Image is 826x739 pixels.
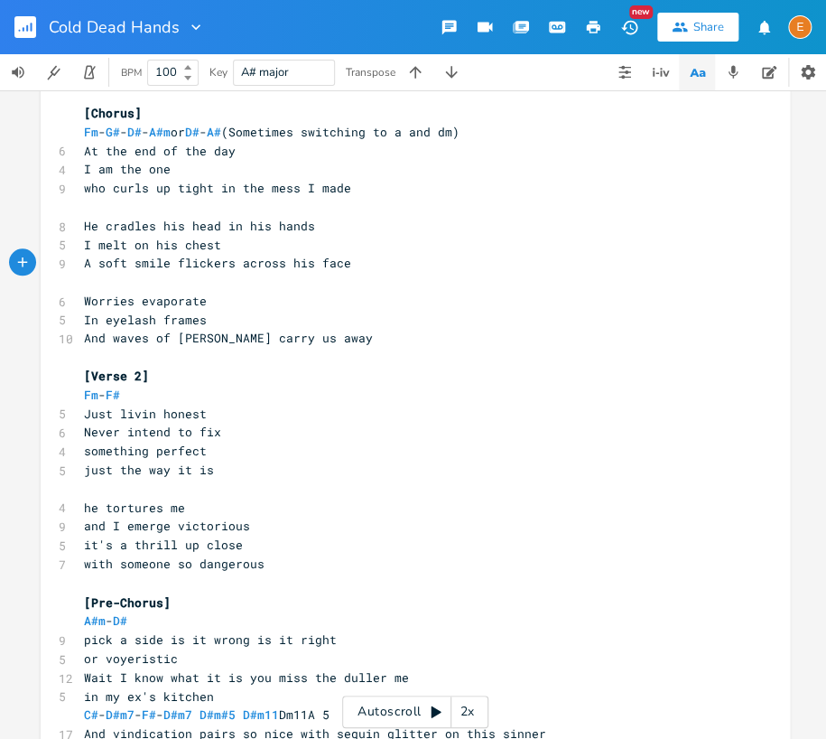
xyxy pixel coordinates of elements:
[788,6,812,48] button: E
[84,105,142,121] span: [Chorus]
[142,706,156,722] span: F#
[84,462,214,478] span: just the way it is
[84,612,106,628] span: A#m
[84,387,120,403] span: -
[84,443,207,459] span: something perfect
[84,218,315,234] span: He cradles his head in his hands
[84,124,459,140] span: - - - or - (Sometimes switching to a and dm)
[185,124,200,140] span: D#
[106,387,120,403] span: F#
[342,696,488,728] div: Autoscroll
[84,518,250,534] span: and I emerge victorious
[84,387,98,403] span: Fm
[84,180,351,196] span: who curls up tight in the mess I made
[84,312,207,328] span: In eyelash frames
[84,612,135,628] span: -
[84,706,329,722] span: - - - Dm11A 5
[121,68,142,78] div: BPM
[149,124,171,140] span: A#m
[163,706,192,722] span: D#m7
[84,368,149,384] span: [Verse 2]
[693,19,724,35] div: Share
[84,293,207,309] span: Worries evaporate
[84,537,243,553] span: it's a thrill up close
[84,424,221,440] span: Never intend to fix
[84,594,171,610] span: [Pre-Chorus]
[84,500,185,516] span: he tortures me
[451,696,484,728] div: 2x
[84,556,265,572] span: with someone so dangerous
[84,330,373,346] span: And waves of [PERSON_NAME] carry us away
[84,143,236,159] span: At the end of the day
[84,650,178,666] span: or voyeristic
[84,124,98,140] span: Fm
[84,706,98,722] span: C#
[84,688,214,704] span: in my ex's kitchen
[241,64,289,80] span: A# major
[84,406,207,422] span: Just livin honest
[788,15,812,39] div: Erin Nicolle
[106,124,120,140] span: G#
[209,67,227,78] div: Key
[84,669,409,685] span: Wait I know what it is you miss the duller me
[113,612,127,628] span: D#
[611,11,647,43] button: New
[629,5,653,19] div: New
[200,706,236,722] span: D#m#5
[657,13,738,42] button: Share
[84,161,171,177] span: I am the one
[84,631,337,647] span: pick a side is it wrong is it right
[106,706,135,722] span: D#m7
[84,255,351,271] span: A soft smile flickers across his face
[49,19,180,35] span: Cold Dead Hands
[84,237,221,253] span: I melt on his chest
[207,124,221,140] span: A#
[346,67,395,78] div: Transpose
[243,706,279,722] span: D#m11
[127,124,142,140] span: D#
